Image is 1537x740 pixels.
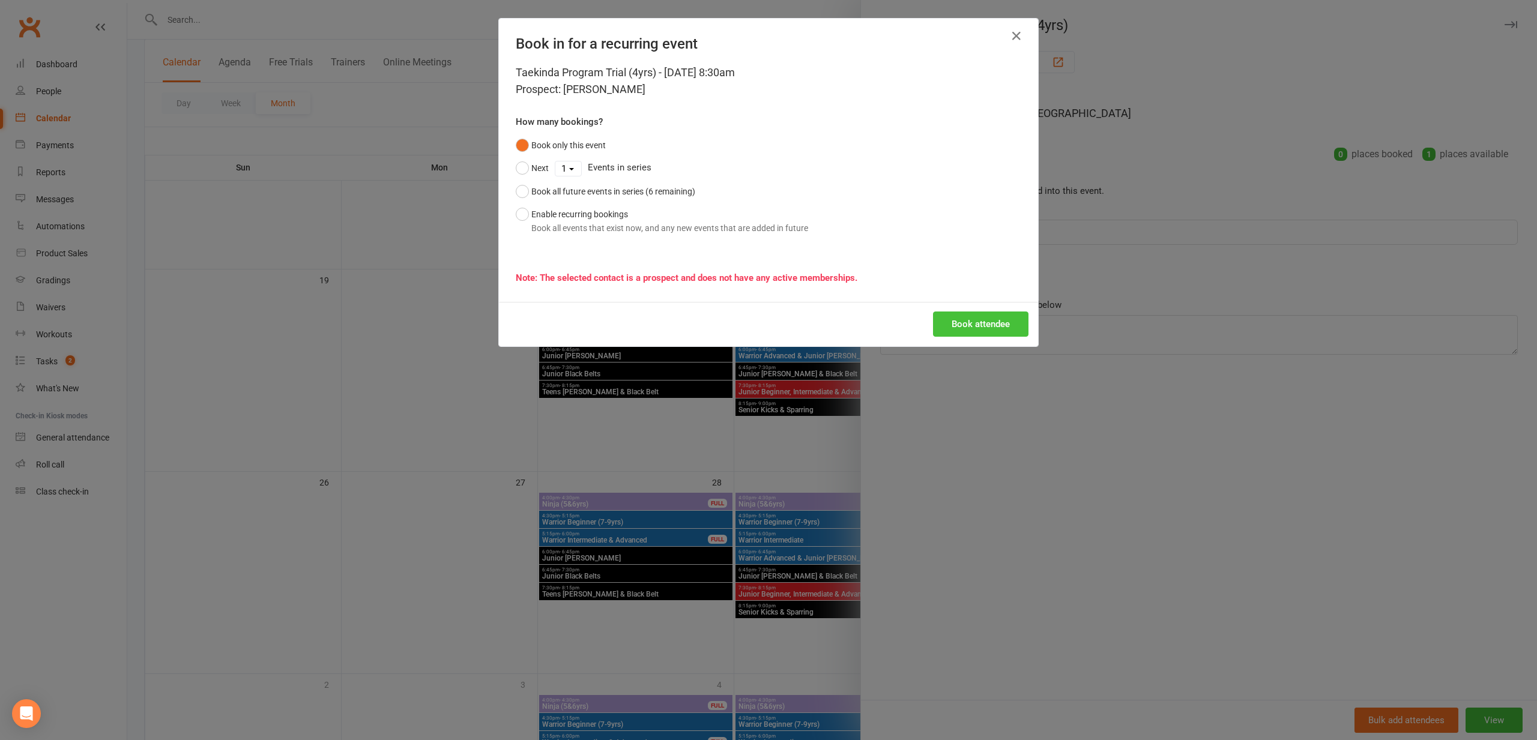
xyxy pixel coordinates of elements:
button: Book all future events in series (6 remaining) [516,180,695,203]
div: Book all future events in series (6 remaining) [531,185,695,198]
label: How many bookings? [516,115,603,129]
button: Enable recurring bookingsBook all events that exist now, and any new events that are added in future [516,203,808,239]
h4: Book in for a recurring event [516,35,1021,52]
button: Book only this event [516,134,606,157]
div: Book all events that exist now, and any new events that are added in future [531,221,808,235]
div: Events in series [516,157,1021,179]
button: Next [516,157,549,179]
button: Book attendee [933,311,1028,337]
div: Open Intercom Messenger [12,699,41,728]
div: Taekinda Program Trial (4yrs) - [DATE] 8:30am Prospect: [PERSON_NAME] [516,64,1021,98]
div: Note: The selected contact is a prospect and does not have any active memberships. [516,271,1021,285]
button: Close [1007,26,1026,46]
